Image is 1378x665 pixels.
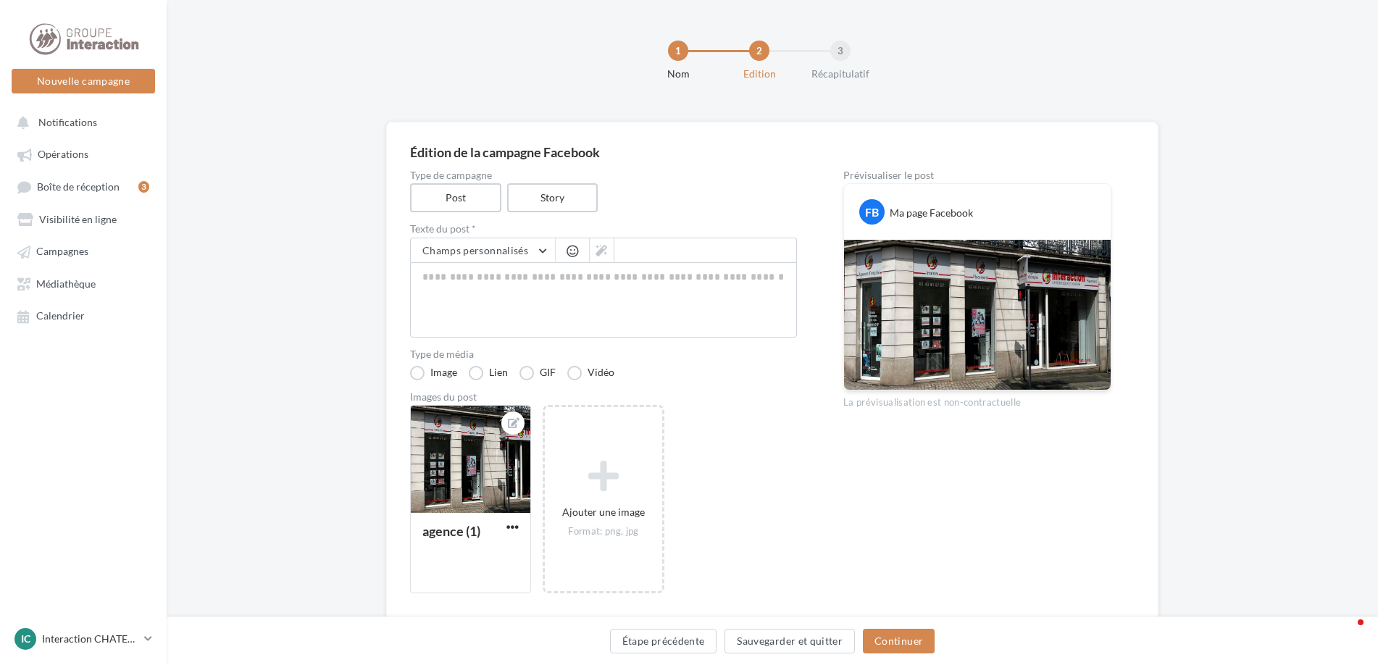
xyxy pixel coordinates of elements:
[9,238,158,264] a: Campagnes
[21,632,30,646] span: IC
[12,625,155,653] a: IC Interaction CHATEAUBRIANT
[411,238,555,263] button: Champs personnalisés
[632,67,725,81] div: Nom
[749,41,769,61] div: 2
[410,183,501,212] label: Post
[410,170,797,180] label: Type de campagne
[422,244,528,256] span: Champs personnalisés
[39,213,117,225] span: Visibilité en ligne
[410,366,457,380] label: Image
[567,366,614,380] label: Vidéo
[890,206,973,220] div: Ma page Facebook
[610,629,717,653] button: Étape précédente
[1329,616,1364,651] iframe: Intercom live chat
[668,41,688,61] div: 1
[507,183,598,212] label: Story
[843,170,1111,180] div: Prévisualiser le post
[422,523,480,539] div: agence (1)
[410,146,1135,159] div: Édition de la campagne Facebook
[410,349,797,359] label: Type de média
[859,199,885,225] div: FB
[843,390,1111,409] div: La prévisualisation est non-contractuelle
[469,366,508,380] label: Lien
[863,629,935,653] button: Continuer
[36,277,96,290] span: Médiathèque
[9,206,158,232] a: Visibilité en ligne
[9,302,158,328] a: Calendrier
[9,141,158,167] a: Opérations
[713,67,806,81] div: Edition
[794,67,887,81] div: Récapitulatif
[12,69,155,93] button: Nouvelle campagne
[9,270,158,296] a: Médiathèque
[9,109,152,135] button: Notifications
[725,629,855,653] button: Sauvegarder et quitter
[830,41,851,61] div: 3
[38,149,88,161] span: Opérations
[519,366,556,380] label: GIF
[38,116,97,128] span: Notifications
[37,180,120,193] span: Boîte de réception
[410,392,797,402] div: Images du post
[42,632,138,646] p: Interaction CHATEAUBRIANT
[36,310,85,322] span: Calendrier
[36,246,88,258] span: Campagnes
[138,181,149,193] div: 3
[9,173,158,200] a: Boîte de réception3
[410,224,797,234] label: Texte du post *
